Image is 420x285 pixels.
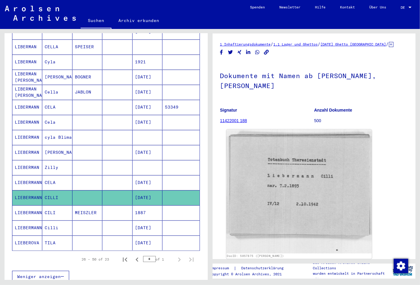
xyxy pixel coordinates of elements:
[72,40,102,54] mat-cell: SPEISER
[226,129,371,253] img: 001.jpg
[263,49,270,56] button: Copy link
[133,115,162,130] mat-cell: [DATE]
[227,49,234,56] button: Share on Twitter
[220,62,408,98] h1: Dokumente mit Namen ab [PERSON_NAME], [PERSON_NAME]
[254,49,261,56] button: Share on WhatsApp
[42,70,72,84] mat-cell: [PERSON_NAME]
[119,253,131,265] button: First page
[12,130,42,145] mat-cell: LIEBERMAN
[210,265,234,271] a: Impressum
[133,55,162,69] mat-cell: 1921
[220,118,247,123] a: 11422001 188
[321,42,386,46] a: [DATE] Ghetto [GEOGRAPHIC_DATA]
[401,5,407,10] span: DE
[42,236,72,250] mat-cell: TILA
[220,42,271,46] a: 1 Inhaftierungsdokumente
[133,70,162,84] mat-cell: [DATE]
[318,41,321,47] span: /
[12,175,42,190] mat-cell: LIEBERMANN
[12,40,42,54] mat-cell: LIBERMAN
[173,253,185,265] button: Next page
[392,263,414,278] img: yv_logo.png
[313,260,390,271] p: Die Arolsen Archives Online-Collections
[314,118,408,124] p: 500
[12,236,42,250] mat-cell: LIEBEROVA
[133,100,162,115] mat-cell: [DATE]
[42,85,72,100] mat-cell: Cella
[133,205,162,220] mat-cell: 1887
[72,85,102,100] mat-cell: JABLON
[133,145,162,160] mat-cell: [DATE]
[81,13,111,29] a: Suchen
[12,145,42,160] mat-cell: LIEBERMAN
[162,100,199,115] mat-cell: 53349
[42,160,72,175] mat-cell: Zilly
[227,254,284,258] a: DocID: 5057875 ([PERSON_NAME])
[386,41,389,47] span: /
[42,175,72,190] mat-cell: CELA
[12,205,42,220] mat-cell: LIEBERMANN
[42,205,72,220] mat-cell: CILI
[143,256,173,262] div: of 1
[220,108,237,112] b: Signatur
[12,70,42,84] mat-cell: LIBERMAN [PERSON_NAME]
[72,205,102,220] mat-cell: MEISZLER
[42,130,72,145] mat-cell: cyla Blima
[42,55,72,69] mat-cell: Cyla
[236,49,243,56] button: Share on Xing
[12,271,69,282] button: Weniger anzeigen
[12,85,42,100] mat-cell: LIBERMAN [PERSON_NAME]
[12,190,42,205] mat-cell: LIEBERMANN
[12,115,42,130] mat-cell: LIBERMANN
[42,100,72,115] mat-cell: CELA
[274,42,318,46] a: 1.1 Lager und Ghettos
[72,70,102,84] mat-cell: BOGNER
[12,220,42,235] mat-cell: LIEBERMANN
[393,258,408,273] div: Zustimmung ändern
[185,253,197,265] button: Last page
[42,190,72,205] mat-cell: CILLI
[210,271,291,277] p: Copyright © Arolsen Archives, 2021
[42,115,72,130] mat-cell: Cela
[133,236,162,250] mat-cell: [DATE]
[271,41,274,47] span: /
[111,13,167,28] a: Archiv erkunden
[133,190,162,205] mat-cell: [DATE]
[236,265,291,271] a: Datenschutzerklärung
[313,271,390,282] p: wurden entwickelt in Partnerschaft mit
[5,6,76,21] img: Arolsen_neg.svg
[133,85,162,100] mat-cell: [DATE]
[131,253,143,265] button: Previous page
[245,49,252,56] button: Share on LinkedIn
[218,49,225,56] button: Share on Facebook
[42,220,72,235] mat-cell: Cilli
[82,257,109,262] div: 26 – 50 of 23
[12,55,42,69] mat-cell: LIBERMAN
[12,160,42,175] mat-cell: LIEBERMAN
[210,265,291,271] div: |
[314,108,352,112] b: Anzahl Dokumente
[42,145,72,160] mat-cell: [PERSON_NAME]
[17,274,61,279] span: Weniger anzeigen
[12,100,42,115] mat-cell: LIBERMANN
[133,175,162,190] mat-cell: [DATE]
[394,259,408,273] img: Zustimmung ändern
[42,40,72,54] mat-cell: CELLA
[133,220,162,235] mat-cell: [DATE]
